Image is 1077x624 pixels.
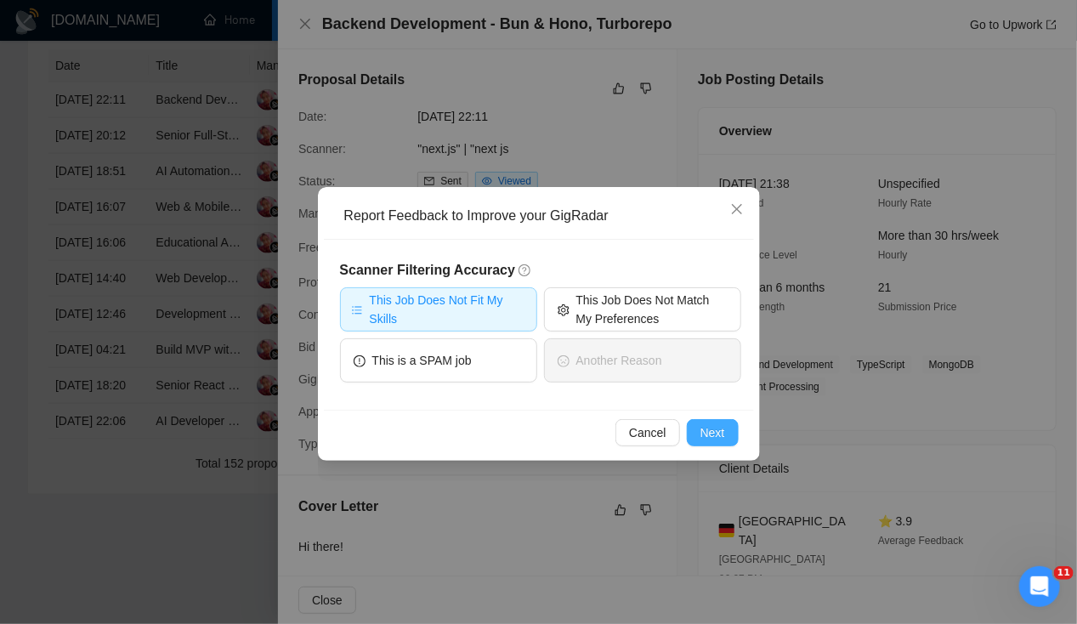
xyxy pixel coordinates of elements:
h5: Scanner Filtering Accuracy [340,260,741,281]
button: Next [687,419,739,446]
button: frownAnother Reason [544,338,741,383]
span: close [730,202,744,216]
button: barsThis Job Does Not Fit My Skills [340,287,537,332]
button: exclamation-circleThis is a SPAM job [340,338,537,383]
span: This Job Does Not Fit My Skills [370,291,526,328]
span: 11 [1054,566,1074,580]
span: This Job Does Not Match My Preferences [576,291,728,328]
span: setting [558,303,570,315]
span: Cancel [629,423,666,442]
span: bars [351,303,363,315]
span: exclamation-circle [354,354,366,366]
button: Cancel [615,419,680,446]
div: Report Feedback to Improve your GigRadar [344,207,745,225]
span: Next [700,423,725,442]
button: Close [714,187,760,233]
iframe: Intercom live chat [1019,566,1060,607]
span: question-circle [519,264,532,277]
span: This is a SPAM job [372,351,472,370]
button: settingThis Job Does Not Match My Preferences [544,287,741,332]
